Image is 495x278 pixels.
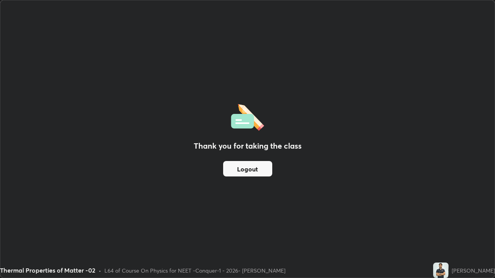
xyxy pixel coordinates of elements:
[433,263,449,278] img: aad7c88180934166bc05e7b1c96e33c5.jpg
[223,161,272,176] button: Logout
[231,102,264,131] img: offlineFeedback.1438e8b3.svg
[99,266,101,275] div: •
[194,140,302,152] h2: Thank you for taking the class
[452,266,495,275] div: [PERSON_NAME]
[104,266,285,275] div: L64 of Course On Physics for NEET -Conquer-1 - 2026- [PERSON_NAME]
